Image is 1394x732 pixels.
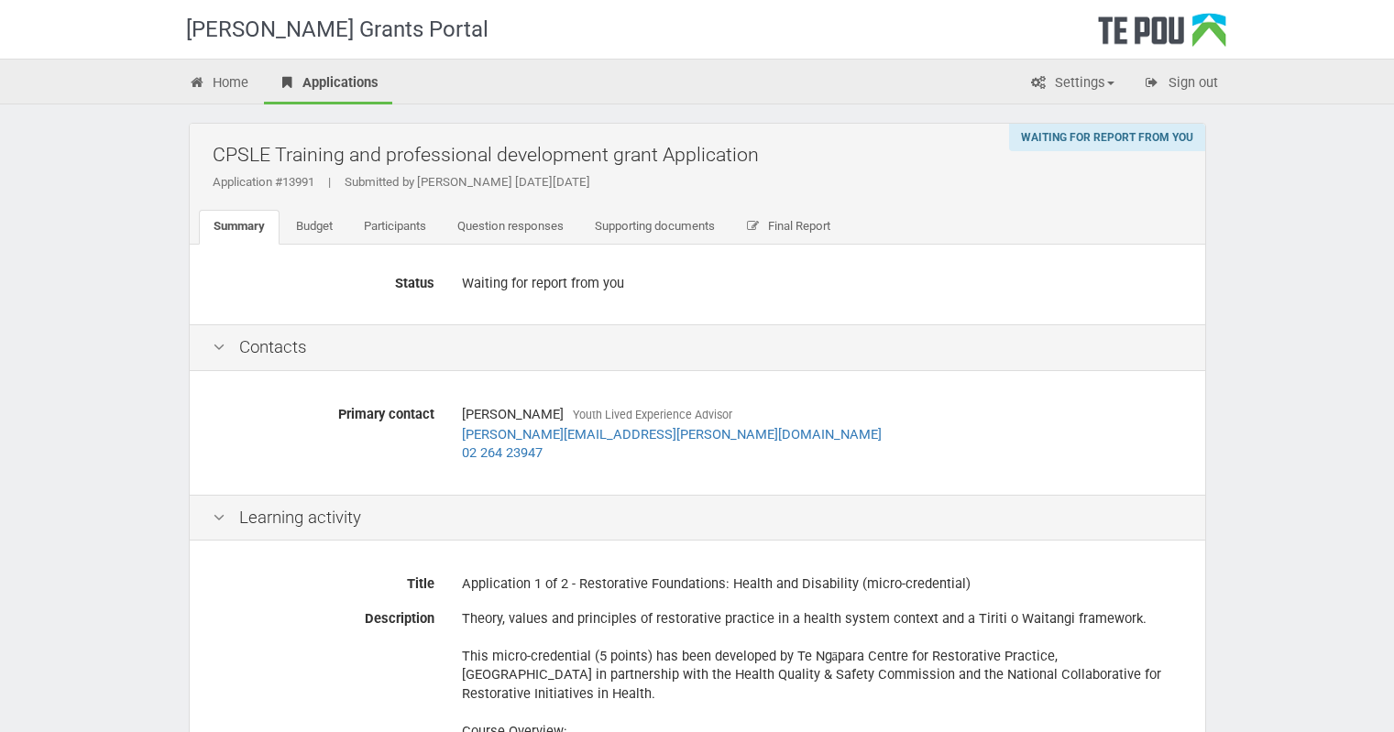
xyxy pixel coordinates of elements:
[462,426,882,442] a: [PERSON_NAME][EMAIL_ADDRESS][PERSON_NAME][DOMAIN_NAME]
[462,568,1182,600] div: Application 1 of 2 - Restorative Foundations: Health and Disability (micro-credential)
[199,399,448,424] label: Primary contact
[199,603,448,628] label: Description
[199,268,448,293] label: Status
[199,568,448,594] label: Title
[213,174,1191,191] div: Application #13991 Submitted by [PERSON_NAME] [DATE][DATE]
[190,324,1205,371] div: Contacts
[199,210,280,245] a: Summary
[349,210,441,245] a: Participants
[768,219,830,233] span: Final Report
[190,495,1205,541] div: Learning activity
[314,175,345,189] span: |
[175,64,263,104] a: Home
[1016,64,1128,104] a: Settings
[573,408,732,421] span: Youth Lived Experience Advisor
[1009,124,1205,151] div: Waiting for report from you
[281,210,347,245] a: Budget
[1130,64,1232,104] a: Sign out
[264,64,392,104] a: Applications
[462,268,1182,300] div: Waiting for report from you
[462,399,1182,469] div: [PERSON_NAME]
[1098,13,1226,59] div: Te Pou Logo
[731,210,846,245] a: Final Report
[462,444,543,461] a: 02 264 23947
[443,210,578,245] a: Question responses
[580,210,730,245] a: Supporting documents
[213,133,1191,176] h2: CPSLE Training and professional development grant Application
